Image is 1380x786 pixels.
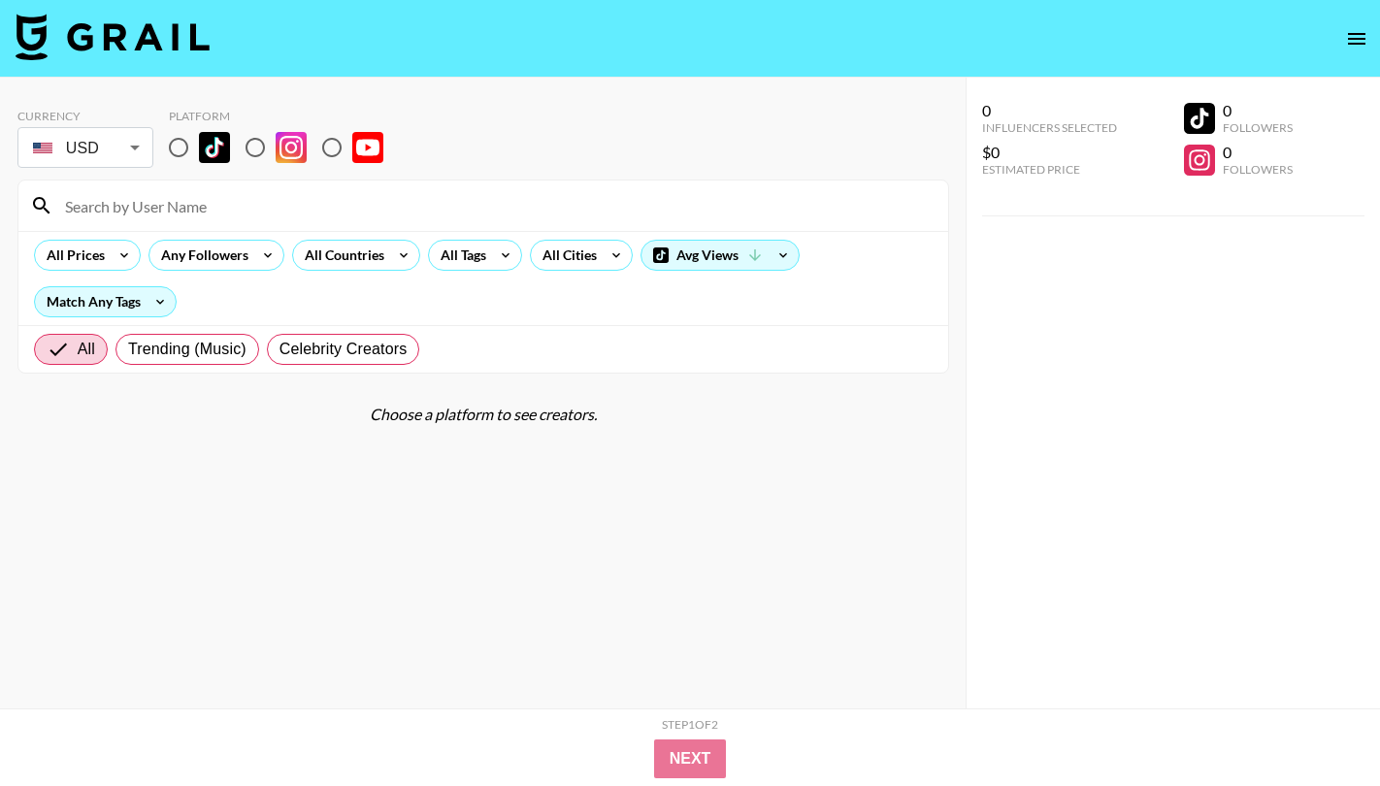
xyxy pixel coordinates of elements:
input: Search by User Name [53,190,936,221]
div: Followers [1223,120,1293,135]
img: Grail Talent [16,14,210,60]
button: open drawer [1337,19,1376,58]
div: Match Any Tags [35,287,176,316]
div: $0 [982,143,1117,162]
img: YouTube [352,132,383,163]
div: Currency [17,109,153,123]
span: All [78,338,95,361]
div: All Countries [293,241,388,270]
div: Any Followers [149,241,252,270]
div: Avg Views [641,241,799,270]
div: All Cities [531,241,601,270]
span: Trending (Music) [128,338,246,361]
span: Celebrity Creators [279,338,408,361]
div: All Prices [35,241,109,270]
button: Next [654,739,727,778]
div: 0 [1223,143,1293,162]
div: 0 [982,101,1117,120]
div: USD [21,131,149,165]
div: Choose a platform to see creators. [17,405,949,424]
div: Followers [1223,162,1293,177]
div: Step 1 of 2 [662,717,718,732]
img: Instagram [276,132,307,163]
div: Influencers Selected [982,120,1117,135]
img: TikTok [199,132,230,163]
div: All Tags [429,241,490,270]
div: Estimated Price [982,162,1117,177]
div: 0 [1223,101,1293,120]
div: Platform [169,109,399,123]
